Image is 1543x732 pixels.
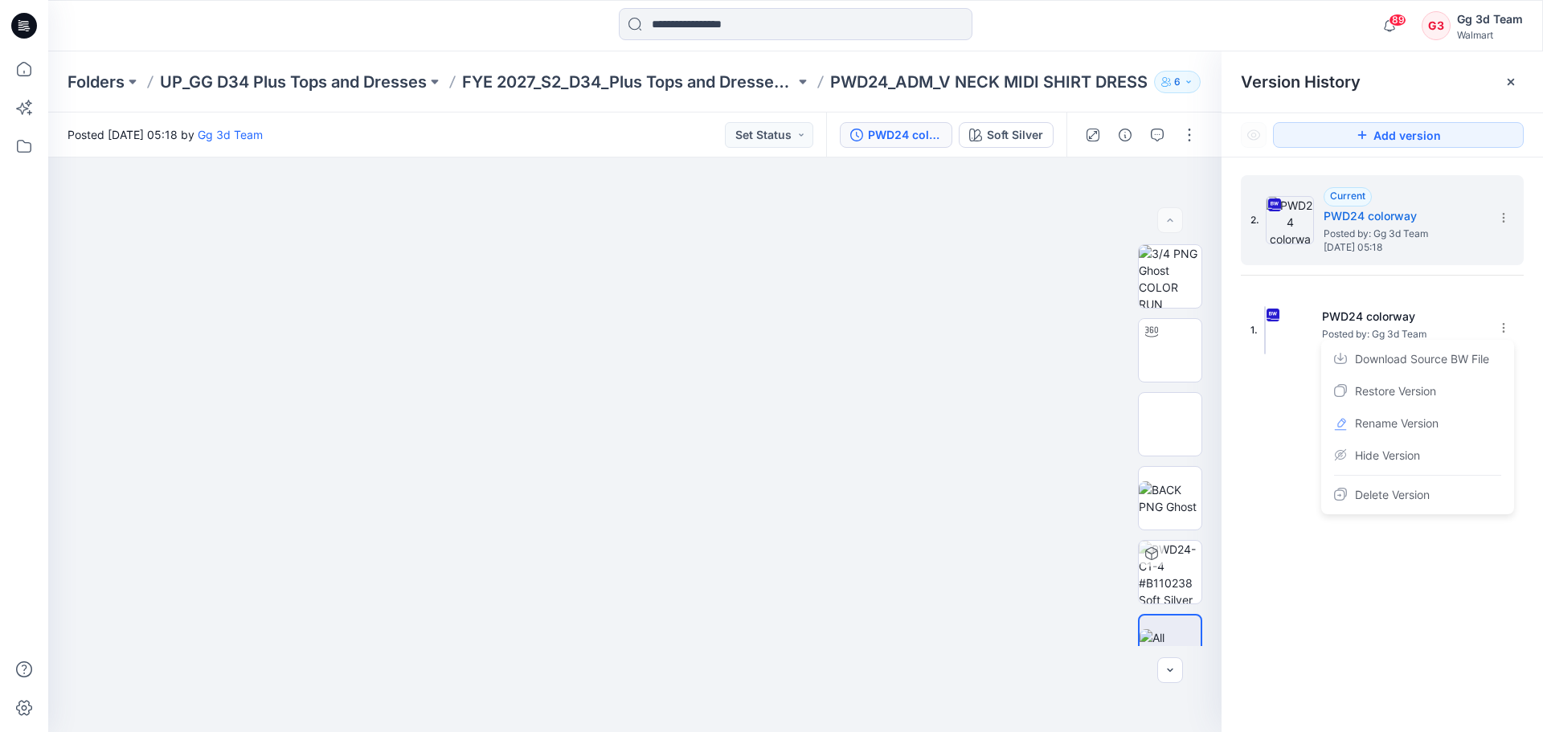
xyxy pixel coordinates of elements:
h5: PWD24 colorway [1324,207,1484,226]
span: Posted by: Gg 3d Team [1324,226,1484,242]
div: Walmart [1457,29,1523,41]
span: 1. [1250,323,1258,337]
button: Show Hidden Versions [1241,122,1267,148]
div: Gg 3d Team [1457,10,1523,29]
span: Delete Version [1355,485,1430,505]
a: UP_GG D34 Plus Tops and Dresses [160,71,427,93]
button: 6 [1154,71,1201,93]
button: Close [1504,76,1517,88]
button: PWD24 colorway [840,122,952,148]
img: 3/4 PNG Ghost COLOR RUN [1139,245,1201,308]
a: Folders [68,71,125,93]
span: 2. [1250,213,1259,227]
div: PWD24 colorway [868,126,942,144]
img: All colorways [1140,629,1201,663]
a: Gg 3d Team [198,128,263,141]
span: Hide Version [1355,446,1420,465]
button: Details [1112,122,1138,148]
p: 6 [1174,73,1181,91]
span: [DATE] 05:18 [1324,242,1484,253]
button: Soft Silver [959,122,1054,148]
span: Restore Version [1355,382,1436,401]
img: BACK PNG Ghost [1139,481,1201,515]
span: Posted [DATE] 05:18 by [68,126,263,143]
img: PWD24 colorway [1266,196,1314,244]
span: Current [1330,190,1365,202]
span: Download Source BW File [1355,350,1489,369]
p: PWD24_ADM_V NECK MIDI SHIRT DRESS [830,71,1148,93]
div: Soft Silver [987,126,1043,144]
button: Add version [1273,122,1524,148]
span: Rename Version [1355,414,1439,433]
img: PWD24 colorway [1264,306,1266,354]
div: G3 [1422,11,1451,40]
h5: PWD24 colorway [1322,307,1483,326]
img: PWD24-C1-4 #B110238 Soft Silver [1139,541,1201,603]
a: FYE 2027_S2_D34_Plus Tops and Dresses_GG [462,71,795,93]
span: Posted by: Gg 3d Team [1322,326,1483,342]
span: Version History [1241,72,1361,92]
span: 89 [1389,14,1406,27]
